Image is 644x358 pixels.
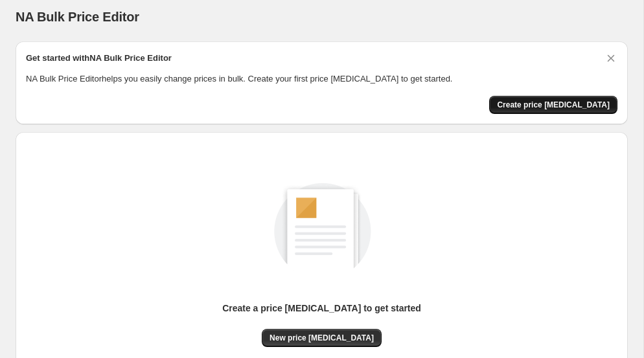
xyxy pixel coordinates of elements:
button: Dismiss card [604,52,617,65]
span: NA Bulk Price Editor [16,10,139,24]
h2: Get started with NA Bulk Price Editor [26,52,172,65]
span: New price [MEDICAL_DATA] [270,333,374,343]
button: Create price change job [489,96,617,114]
p: NA Bulk Price Editor helps you easily change prices in bulk. Create your first price [MEDICAL_DAT... [26,73,617,85]
button: New price [MEDICAL_DATA] [262,329,382,347]
p: Create a price [MEDICAL_DATA] to get started [222,302,421,315]
span: Create price [MEDICAL_DATA] [497,100,610,110]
